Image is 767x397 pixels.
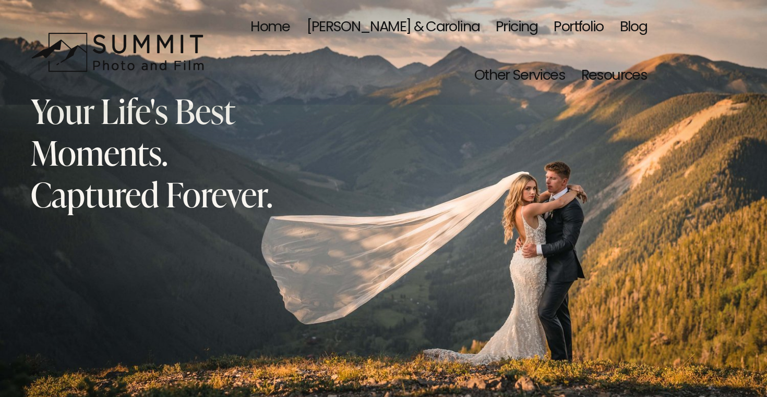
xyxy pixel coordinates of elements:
a: folder dropdown [581,52,647,101]
h2: Your Life's Best Moments. Captured Forever. [31,90,292,215]
a: Home [250,4,290,52]
a: Pricing [496,4,538,52]
a: Portfolio [554,4,603,52]
span: Resources [581,54,647,100]
a: Blog [620,4,647,52]
img: Summit Photo and Film [31,32,211,72]
span: Other Services [474,54,565,100]
a: folder dropdown [474,52,565,101]
a: [PERSON_NAME] & Carolina [306,4,480,52]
